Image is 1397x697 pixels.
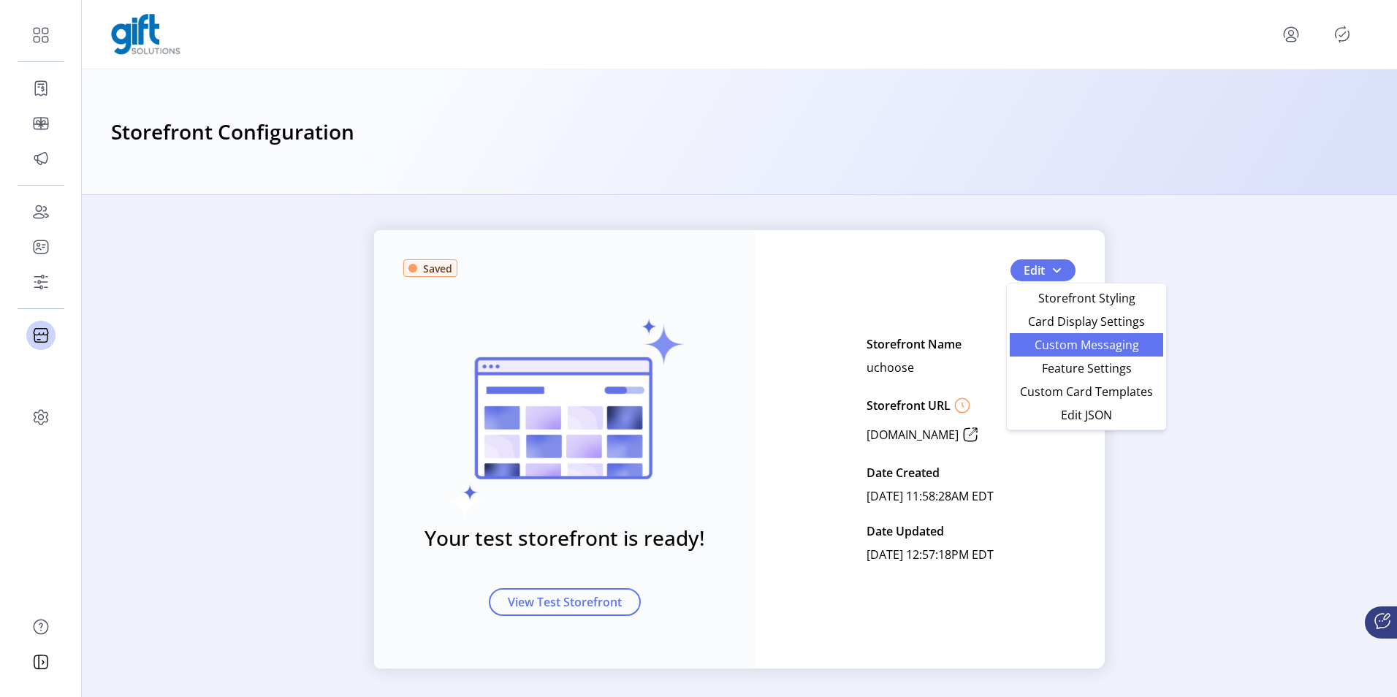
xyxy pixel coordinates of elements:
[867,397,951,414] p: Storefront URL
[1019,362,1154,374] span: Feature Settings
[111,116,354,148] h3: Storefront Configuration
[423,261,452,276] span: Saved
[867,519,944,543] p: Date Updated
[1331,23,1354,46] button: Publisher Panel
[867,461,940,484] p: Date Created
[867,426,959,443] p: [DOMAIN_NAME]
[867,356,914,379] p: uchoose
[111,14,180,55] img: logo
[1019,386,1154,397] span: Custom Card Templates
[425,522,705,553] h3: Your test storefront is ready!
[867,484,994,508] p: [DATE] 11:58:28AM EDT
[1279,23,1303,46] button: menu
[1010,357,1163,380] li: Feature Settings
[1019,292,1154,304] span: Storefront Styling
[1010,259,1076,281] button: Edit
[1010,286,1163,310] li: Storefront Styling
[1010,310,1163,333] li: Card Display Settings
[1010,403,1163,427] li: Edit JSON
[1010,333,1163,357] li: Custom Messaging
[1019,409,1154,421] span: Edit JSON
[1019,316,1154,327] span: Card Display Settings
[1019,339,1154,351] span: Custom Messaging
[867,543,994,566] p: [DATE] 12:57:18PM EDT
[1010,380,1163,403] li: Custom Card Templates
[489,588,641,616] button: View Test Storefront
[867,332,962,356] p: Storefront Name
[1024,262,1045,279] span: Edit
[508,593,622,611] span: View Test Storefront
